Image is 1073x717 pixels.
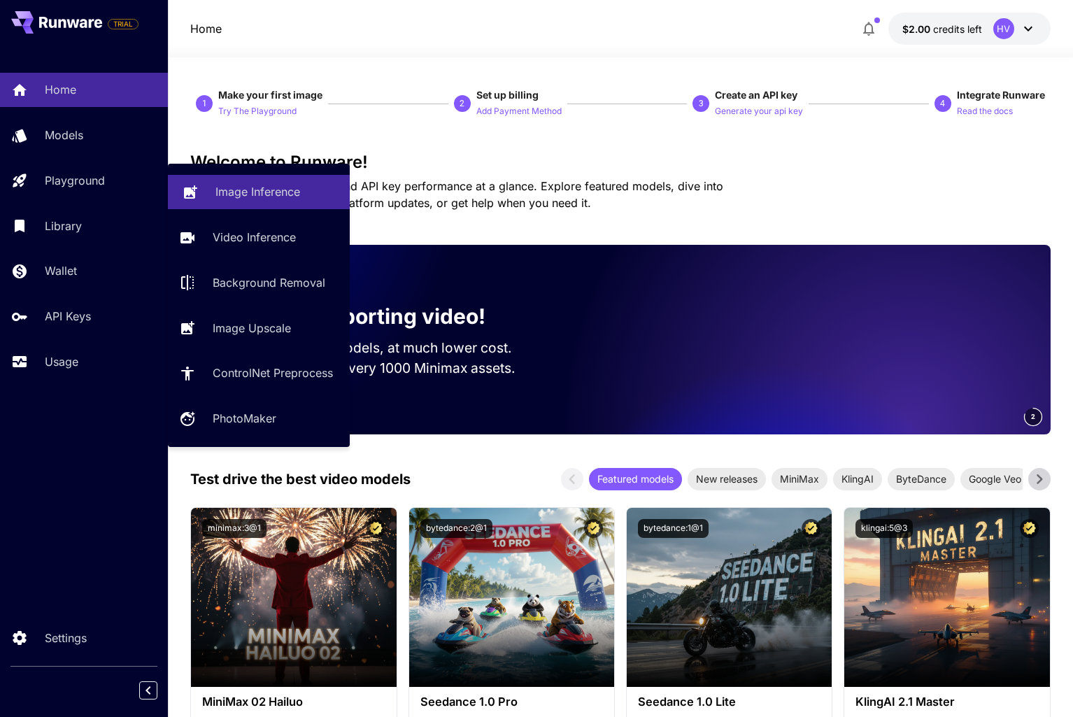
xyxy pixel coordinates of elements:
[888,471,955,486] span: ByteDance
[957,89,1045,101] span: Integrate Runware
[855,695,1038,709] h3: KlingAI 2.1 Master
[699,97,704,110] p: 3
[168,311,350,345] a: Image Upscale
[213,338,539,358] p: Run the best video models, at much lower cost.
[772,471,827,486] span: MiniMax
[45,127,83,143] p: Models
[844,508,1049,687] img: alt
[589,471,682,486] span: Featured models
[150,678,168,703] div: Collapse sidebar
[902,22,982,36] div: $2.00
[213,274,325,291] p: Background Removal
[215,183,300,200] p: Image Inference
[190,179,723,210] span: Check out your usage stats and API key performance at a glance. Explore featured models, dive int...
[933,23,982,35] span: credits left
[213,364,333,381] p: ControlNet Preprocess
[993,18,1014,39] div: HV
[213,229,296,246] p: Video Inference
[202,695,385,709] h3: MiniMax 02 Hailuo
[584,519,603,538] button: Certified Model – Vetted for best performance and includes a commercial license.
[168,266,350,300] a: Background Removal
[213,358,539,378] p: Save up to $350 for every 1000 Minimax assets.
[688,471,766,486] span: New releases
[855,519,913,538] button: klingai:5@3
[45,81,76,98] p: Home
[191,508,396,687] img: alt
[190,20,222,37] p: Home
[367,519,385,538] button: Certified Model – Vetted for best performance and includes a commercial license.
[190,20,222,37] nav: breadcrumb
[409,508,614,687] img: alt
[715,105,803,118] p: Generate your api key
[139,681,157,700] button: Collapse sidebar
[45,630,87,646] p: Settings
[833,471,882,486] span: KlingAI
[168,356,350,390] a: ControlNet Preprocess
[218,89,322,101] span: Make your first image
[252,301,485,332] p: Now supporting video!
[460,97,464,110] p: 2
[45,308,91,325] p: API Keys
[168,402,350,436] a: PhotoMaker
[960,471,1030,486] span: Google Veo
[420,519,492,538] button: bytedance:2@1
[802,519,820,538] button: Certified Model – Vetted for best performance and includes a commercial license.
[190,152,1050,172] h3: Welcome to Runware!
[168,220,350,255] a: Video Inference
[202,97,207,110] p: 1
[638,695,820,709] h3: Seedance 1.0 Lite
[45,262,77,279] p: Wallet
[420,695,603,709] h3: Seedance 1.0 Pro
[1031,411,1035,422] span: 2
[1020,519,1039,538] button: Certified Model – Vetted for best performance and includes a commercial license.
[45,353,78,370] p: Usage
[168,175,350,209] a: Image Inference
[638,519,709,538] button: bytedance:1@1
[108,15,138,32] span: Add your payment card to enable full platform functionality.
[476,89,539,101] span: Set up billing
[888,13,1051,45] button: $2.00
[202,519,267,538] button: minimax:3@1
[45,218,82,234] p: Library
[476,105,562,118] p: Add Payment Method
[627,508,832,687] img: alt
[108,19,138,29] span: TRIAL
[218,105,297,118] p: Try The Playground
[45,172,105,189] p: Playground
[213,320,291,336] p: Image Upscale
[190,469,411,490] p: Test drive the best video models
[213,410,276,427] p: PhotoMaker
[715,89,797,101] span: Create an API key
[902,23,933,35] span: $2.00
[957,105,1013,118] p: Read the docs
[940,97,945,110] p: 4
